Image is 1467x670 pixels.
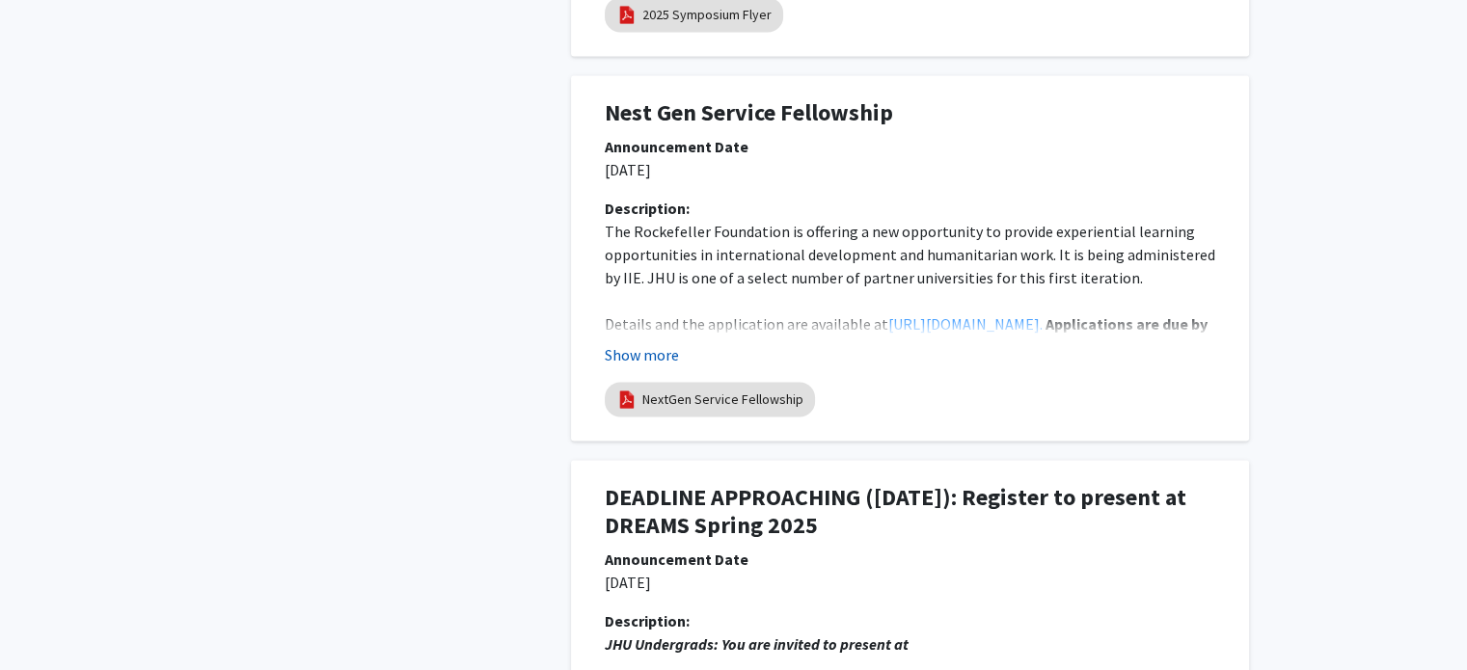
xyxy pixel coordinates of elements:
[605,99,1215,127] h1: Nest Gen Service Fellowship
[605,571,1215,594] p: [DATE]
[605,484,1215,540] h1: DEADLINE APPROACHING ([DATE]): Register to present at DREAMS Spring 2025
[605,634,909,654] em: JHU Undergrads: You are invited to present at
[616,389,638,410] img: pdf_icon.png
[605,343,679,366] button: Show more
[605,548,1215,571] div: Announcement Date
[616,4,638,25] img: pdf_icon.png
[605,158,1215,181] p: [DATE]
[605,220,1215,289] p: The Rockefeller Foundation is offering a new opportunity to provide experiential learning opportu...
[605,312,1215,359] p: Details and the application are available at .
[605,135,1215,158] div: Announcement Date
[605,609,1215,632] div: Description:
[14,583,82,656] iframe: Chat
[642,5,772,25] a: 2025 Symposium Flyer
[642,389,803,410] a: NextGen Service Fellowship
[605,197,1215,220] div: Description:
[888,314,1043,334] a: [URL][DOMAIN_NAME].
